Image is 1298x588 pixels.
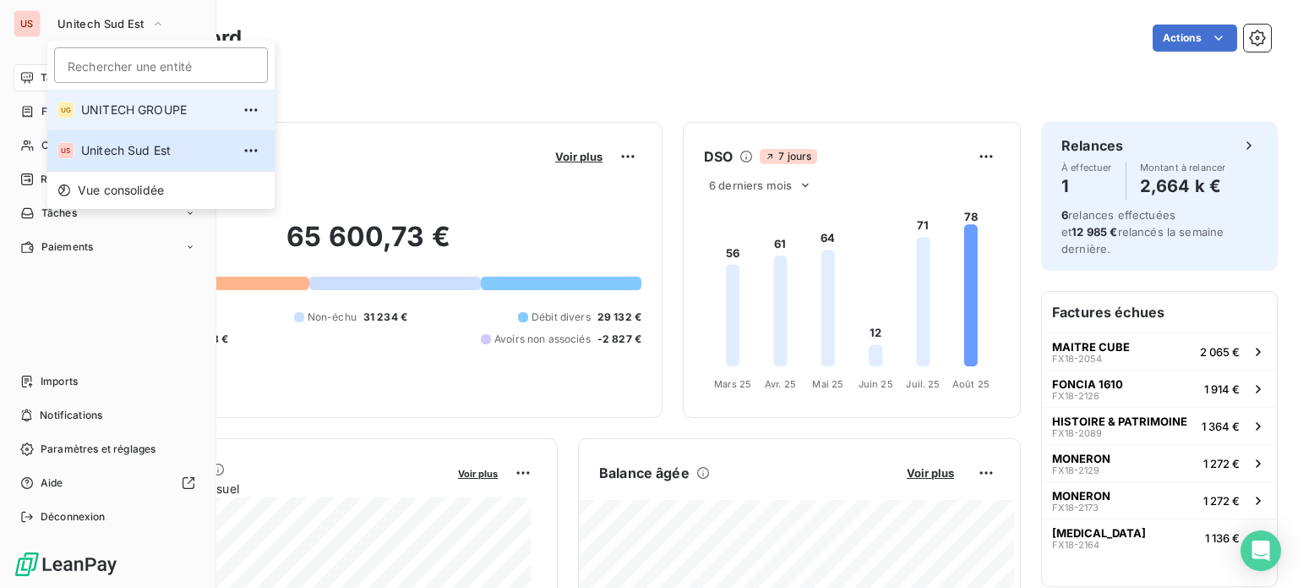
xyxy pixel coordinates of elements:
[1052,452,1110,465] span: MONERON
[1203,457,1240,470] span: 1 272 €
[1042,407,1277,444] button: HISTOIRE & PATRIMOINEFX18-20891 364 €
[14,436,202,463] a: Paramètres et réglages
[1200,345,1240,359] span: 2 065 €
[1204,382,1240,396] span: 1 914 €
[1052,391,1099,401] span: FX18-2126
[14,200,202,227] a: Tâches
[14,234,202,261] a: Paiements
[1061,208,1224,256] span: relances effectuées et relancés la semaine dernière.
[765,378,796,390] tspan: Avr. 25
[1072,225,1117,239] span: 12 985 €
[14,368,202,395] a: Imports
[1052,465,1099,475] span: FX18-2129
[1052,428,1102,438] span: FX18-2089
[760,149,816,164] span: 7 jours
[95,220,641,271] h2: 65 600,73 €
[57,17,145,30] span: Unitech Sud Est
[1042,519,1277,556] button: [MEDICAL_DATA]FX18-21641 136 €
[41,70,119,85] span: Tableau de bord
[41,206,77,221] span: Tâches
[41,509,106,525] span: Déconnexion
[57,102,74,118] div: UG
[1205,531,1240,545] span: 1 136 €
[1052,377,1123,391] span: FONCIA 1610
[709,179,792,192] span: 6 derniers mois
[14,132,202,159] a: Clients
[1061,173,1112,200] h4: 1
[1052,540,1099,550] span: FX18-2164
[1042,370,1277,407] button: FONCIA 1610FX18-21261 914 €
[95,480,446,497] span: Chiffre d'affaires mensuel
[906,378,940,390] tspan: Juil. 25
[1241,530,1281,571] div: Open Intercom Messenger
[41,104,85,119] span: Factures
[14,551,118,578] img: Logo LeanPay
[1061,162,1112,173] span: À effectuer
[907,466,954,480] span: Voir plus
[14,64,202,91] a: Tableau de bord
[902,465,959,481] button: Voir plus
[555,150,603,163] span: Voir plus
[597,332,641,347] span: -2 827 €
[1042,332,1277,370] button: MAITRE CUBEFX18-20542 065 €
[41,138,75,153] span: Clients
[1052,526,1146,540] span: [MEDICAL_DATA]
[41,172,85,187] span: Relances
[1052,503,1099,513] span: FX18-2173
[458,468,498,480] span: Voir plus
[40,408,102,423] span: Notifications
[1052,354,1102,364] span: FX18-2054
[1061,208,1068,222] span: 6
[363,310,407,325] span: 31 234 €
[532,310,591,325] span: Débit divers
[599,463,690,483] h6: Balance âgée
[859,378,893,390] tspan: Juin 25
[14,470,202,497] a: Aide
[41,442,155,457] span: Paramètres et réglages
[1052,415,1187,428] span: HISTOIRE & PATRIMOINE
[1042,481,1277,519] button: MONERONFX18-21731 272 €
[1052,489,1110,503] span: MONERON
[453,465,503,481] button: Voir plus
[1042,444,1277,481] button: MONERONFX18-21291 272 €
[14,10,41,37] div: US
[78,182,164,199] span: Vue consolidée
[81,142,231,159] span: Unitech Sud Est
[1061,135,1123,156] h6: Relances
[54,47,268,83] input: placeholder
[1203,494,1240,508] span: 1 272 €
[952,378,990,390] tspan: Août 25
[41,239,93,255] span: Paiements
[14,98,202,125] a: Factures
[550,149,608,164] button: Voir plus
[704,146,733,167] h6: DSO
[494,332,591,347] span: Avoirs non associés
[57,142,74,159] div: US
[714,378,751,390] tspan: Mars 25
[308,310,357,325] span: Non-échu
[1153,25,1237,52] button: Actions
[1052,340,1130,354] span: MAITRE CUBE
[597,310,641,325] span: 29 132 €
[41,374,78,389] span: Imports
[1042,292,1277,332] h6: Factures échues
[1140,162,1226,173] span: Montant à relancer
[81,102,231,118] span: UNITECH GROUPE
[41,475,63,491] span: Aide
[1140,173,1226,200] h4: 2,664 k €
[14,166,202,193] a: 1Relances
[812,378,843,390] tspan: Mai 25
[1202,420,1240,433] span: 1 364 €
